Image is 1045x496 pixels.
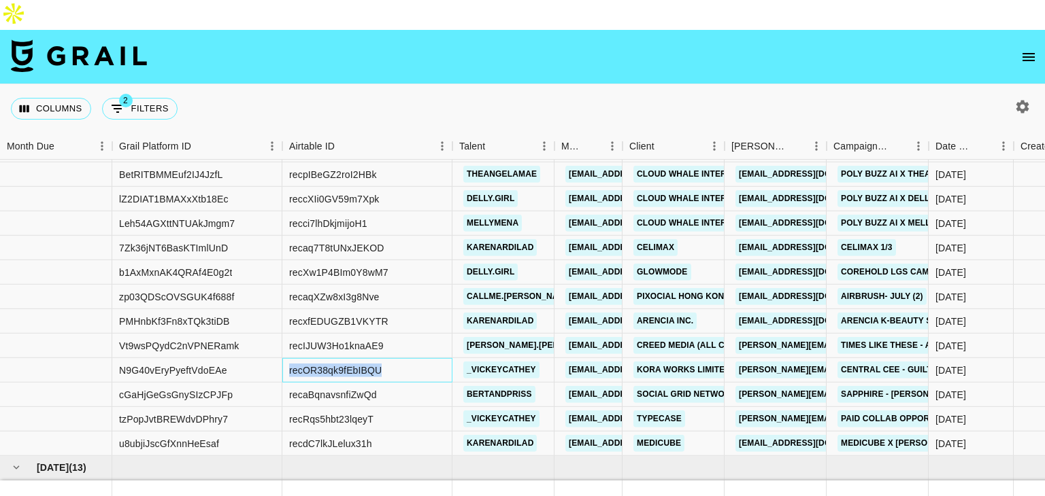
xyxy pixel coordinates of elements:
[463,239,537,256] a: karenardilad
[554,133,623,160] div: Manager
[837,410,1015,427] a: Paid Collab Opportunity | Typecase
[289,217,367,230] div: recci7lhDkjmijoH1
[935,192,966,206] div: 10/07/2025
[119,192,229,206] div: lZ2DIAT1BMAXxXtb18Ec
[69,461,86,474] span: ( 13 )
[735,264,888,281] a: [EMAIL_ADDRESS][DOMAIN_NAME]
[289,290,380,304] div: recaqXZw8xI3g8Nve
[935,364,966,377] div: 14/07/2025
[725,133,827,160] div: Booker
[534,136,554,156] button: Menu
[119,437,219,450] div: u8ubjiJscGfXnnHeEsaf
[565,337,718,354] a: [EMAIL_ADDRESS][DOMAIN_NAME]
[633,190,840,207] a: Cloud Whale Interactive Technology LLC
[935,133,974,160] div: Date Created
[583,137,602,156] button: Sort
[119,266,232,279] div: b1AxMxnAK4QRAf4E0g2t
[119,412,228,426] div: tzPopJvtBREWdvDPhry7
[463,337,612,354] a: [PERSON_NAME].[PERSON_NAME]
[827,133,929,160] div: Campaign (Type)
[735,337,957,354] a: [PERSON_NAME][EMAIL_ADDRESS][DOMAIN_NAME]
[633,313,697,330] a: Arencia Inc.
[289,266,388,279] div: recXw1P4BIm0Y8wM7
[735,410,957,427] a: [PERSON_NAME][EMAIL_ADDRESS][DOMAIN_NAME]
[119,168,222,181] div: BetRITBMMEuf2IJ4JzfL
[289,192,380,206] div: reccXIi0GV59m7Xpk
[633,386,776,403] a: Social Grid Network Limited
[837,239,896,256] a: CELIMAX 1/3
[565,239,718,256] a: [EMAIL_ADDRESS][DOMAIN_NAME]
[289,437,372,450] div: recdC7lkJLelux31h
[119,217,235,230] div: Leh54AGXttNTUAkJmgm7
[633,215,840,232] a: Cloud Whale Interactive Technology LLC
[37,461,69,474] span: [DATE]
[452,133,554,160] div: Talent
[735,190,888,207] a: [EMAIL_ADDRESS][DOMAIN_NAME]
[565,410,718,427] a: [EMAIL_ADDRESS][DOMAIN_NAME]
[459,133,485,160] div: Talent
[289,315,388,328] div: recxfEDUGZB1VKYTR
[735,239,888,256] a: [EMAIL_ADDRESS][DOMAIN_NAME]
[119,290,235,304] div: zp03QDScOVSGUK4f688f
[565,435,718,452] a: [EMAIL_ADDRESS][DOMAIN_NAME]
[119,94,133,107] span: 2
[7,133,54,160] div: Month Due
[565,386,718,403] a: [EMAIL_ADDRESS][DOMAIN_NAME]
[735,215,888,232] a: [EMAIL_ADDRESS][DOMAIN_NAME]
[463,190,518,207] a: delly.girl
[633,410,685,427] a: Typecase
[282,133,452,160] div: Airtable ID
[889,137,908,156] button: Sort
[7,458,26,477] button: hide children
[289,241,384,255] div: recaq7T8tUNxJEKOD
[704,136,725,156] button: Menu
[633,288,769,305] a: Pixocial Hong Kong Limited
[935,388,966,402] div: 28/07/2025
[735,386,1027,403] a: [PERSON_NAME][EMAIL_ADDRESS][PERSON_NAME][DOMAIN_NAME]
[833,133,889,160] div: Campaign (Type)
[935,217,966,230] div: 10/07/2025
[485,137,504,156] button: Sort
[908,136,929,156] button: Menu
[289,168,377,181] div: recpIBeGZ2roI2HBk
[993,136,1014,156] button: Menu
[654,137,674,156] button: Sort
[837,386,964,403] a: Sapphire - [PERSON_NAME]
[735,361,957,378] a: [PERSON_NAME][EMAIL_ADDRESS][DOMAIN_NAME]
[11,39,147,72] img: Grail Talent
[837,190,959,207] a: Poly buzz ai X Delly.girl
[102,98,178,120] button: Show filters
[735,288,888,305] a: [EMAIL_ADDRESS][DOMAIN_NAME]
[935,437,966,450] div: 28/07/2025
[565,361,718,378] a: [EMAIL_ADDRESS][DOMAIN_NAME]
[629,133,654,160] div: Client
[935,290,966,304] div: 05/07/2025
[935,412,966,426] div: 28/07/2025
[463,288,577,305] a: callme.[PERSON_NAME]
[561,133,583,160] div: Manager
[463,215,522,232] a: mellymena
[837,215,963,232] a: Poly buzz ai X Mellymena
[335,137,354,156] button: Sort
[929,133,1014,160] div: Date Created
[463,264,518,281] a: delly.girl
[602,136,623,156] button: Menu
[837,166,987,183] a: poly buzz ai X theangelamaee
[837,435,969,452] a: Medicube X [PERSON_NAME]
[289,388,377,402] div: recaBqnavsnfiZwQd
[633,337,775,354] a: Creed Media (All Campaigns)
[54,137,73,156] button: Sort
[565,190,718,207] a: [EMAIL_ADDRESS][DOMAIN_NAME]
[119,364,227,377] div: N9G40vEryPyeftVdoEAe
[463,386,535,403] a: bertandpriss
[463,435,537,452] a: karenardilad
[974,137,993,156] button: Sort
[119,339,239,353] div: Vt9wsPQydC2nVPNERamk
[806,136,827,156] button: Menu
[463,410,540,427] a: _vickeycathey
[463,166,540,183] a: theangelamae
[633,435,684,452] a: Medicube
[11,98,91,120] button: Select columns
[119,241,228,255] div: 7Zk36jNT6BasKTImlUnD
[837,337,990,354] a: Times Like These - Addisonraee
